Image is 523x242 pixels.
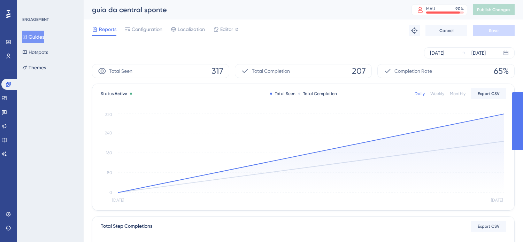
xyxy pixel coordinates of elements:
tspan: 0 [109,190,112,195]
tspan: [DATE] [112,198,124,203]
div: Total Seen [270,91,295,96]
span: Active [115,91,127,96]
button: Cancel [425,25,467,36]
span: Export CSV [478,224,500,229]
button: Hotspots [22,46,48,58]
div: [DATE] [430,49,444,57]
span: Save [489,28,499,33]
span: Cancel [439,28,454,33]
iframe: UserGuiding AI Assistant Launcher [494,214,515,235]
tspan: [DATE] [491,198,503,203]
tspan: 80 [107,170,112,175]
tspan: 240 [105,131,112,135]
div: [DATE] [471,49,486,57]
span: Localization [178,25,205,33]
div: MAU [426,6,435,11]
button: Export CSV [471,88,506,99]
span: Completion Rate [394,67,432,75]
span: Publish Changes [477,7,510,13]
button: Publish Changes [473,4,515,15]
button: Save [473,25,515,36]
span: 207 [352,65,366,77]
div: Total Step Completions [101,222,152,231]
span: 65% [494,65,509,77]
span: Editor [220,25,233,33]
div: 90 % [455,6,464,11]
div: ENGAGEMENT [22,17,49,22]
button: Themes [22,61,46,74]
tspan: 160 [106,150,112,155]
button: Guides [22,31,44,43]
button: Export CSV [471,221,506,232]
div: Monthly [450,91,466,96]
span: Export CSV [478,91,500,96]
div: Total Completion [298,91,337,96]
span: Total Seen [109,67,132,75]
span: Configuration [132,25,162,33]
div: Weekly [430,91,444,96]
span: Status: [101,91,127,96]
span: Reports [99,25,116,33]
div: Daily [415,91,425,96]
div: guia da central sponte [92,5,394,15]
span: 317 [211,65,223,77]
tspan: 320 [105,112,112,117]
span: Total Completion [252,67,290,75]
